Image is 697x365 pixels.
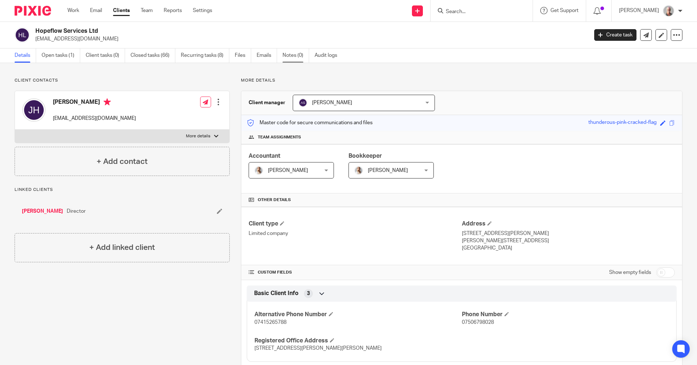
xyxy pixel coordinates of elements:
img: svg%3E [22,98,46,122]
h4: Client type [249,220,462,228]
h3: Client manager [249,99,285,106]
img: KR%20update.jpg [663,5,674,17]
p: Linked clients [15,187,230,193]
a: Clients [113,7,130,14]
p: Master code for secure communications and files [247,119,373,126]
a: Files [235,48,251,63]
h4: + Add contact [97,156,148,167]
div: thunderous-pink-cracked-flag [588,119,657,127]
span: 3 [307,290,310,297]
a: Recurring tasks (8) [181,48,229,63]
a: Closed tasks (66) [131,48,175,63]
span: [STREET_ADDRESS][PERSON_NAME][PERSON_NAME] [254,346,382,351]
span: [PERSON_NAME] [312,100,352,105]
a: [PERSON_NAME] [22,208,63,215]
span: [PERSON_NAME] [268,168,308,173]
span: Bookkeeper [348,153,382,159]
p: Limited company [249,230,462,237]
span: 07415265788 [254,320,287,325]
a: Settings [193,7,212,14]
span: Team assignments [258,134,301,140]
span: Other details [258,197,291,203]
h4: Registered Office Address [254,337,462,345]
label: Show empty fields [609,269,651,276]
a: Work [67,7,79,14]
p: [STREET_ADDRESS][PERSON_NAME] [462,230,675,237]
p: [EMAIL_ADDRESS][DOMAIN_NAME] [53,115,136,122]
span: Director [67,208,86,215]
h4: Phone Number [462,311,669,318]
img: svg%3E [299,98,307,107]
span: Get Support [550,8,579,13]
img: svg%3E [15,27,30,43]
a: Emails [257,48,277,63]
h4: + Add linked client [89,242,155,253]
i: Primary [104,98,111,106]
input: Search [445,9,511,15]
h4: Address [462,220,675,228]
p: [GEOGRAPHIC_DATA] [462,244,675,252]
p: [EMAIL_ADDRESS][DOMAIN_NAME] [35,35,583,43]
h2: Hopeflow Services Ltd [35,27,474,35]
h4: Alternative Phone Number [254,311,462,318]
span: Basic Client Info [254,290,299,297]
a: Client tasks (0) [86,48,125,63]
p: More details [186,133,210,139]
a: Team [141,7,153,14]
p: Client contacts [15,78,230,83]
h4: CUSTOM FIELDS [249,270,462,275]
img: Pixie [15,6,51,16]
a: Audit logs [315,48,343,63]
h4: [PERSON_NAME] [53,98,136,107]
p: More details [241,78,682,83]
a: Open tasks (1) [42,48,80,63]
span: 07506798028 [462,320,494,325]
a: Notes (0) [283,48,309,63]
a: Create task [594,29,636,41]
span: [PERSON_NAME] [368,168,408,173]
a: Reports [164,7,182,14]
img: IMG_9968.jpg [354,166,363,175]
p: [PERSON_NAME][STREET_ADDRESS] [462,237,675,244]
a: Email [90,7,102,14]
span: Accountant [249,153,280,159]
img: IMG_9968.jpg [254,166,263,175]
a: Details [15,48,36,63]
p: [PERSON_NAME] [619,7,659,14]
